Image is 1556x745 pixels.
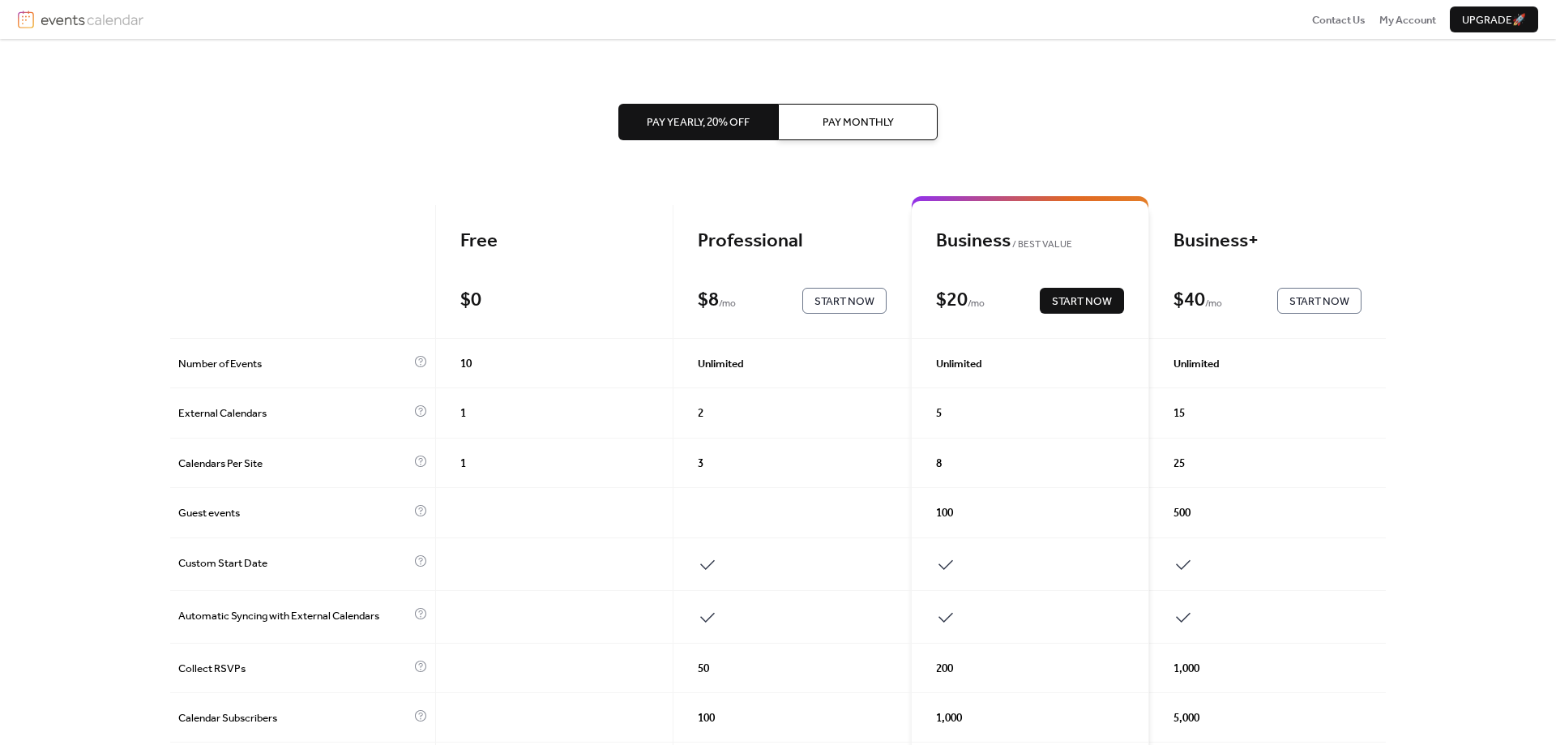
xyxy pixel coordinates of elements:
span: 15 [1173,405,1185,422]
span: 25 [1173,456,1185,472]
span: Unlimited [698,356,744,372]
div: Professional [698,229,886,254]
img: logo [18,11,34,28]
span: Collect RSVPs [178,661,410,677]
span: 10 [460,356,472,372]
span: Pay Monthly [823,114,894,131]
span: 500 [1173,505,1191,521]
span: Start Now [1289,293,1349,310]
span: Guest events [178,505,410,521]
span: Calendars Per Site [178,456,410,472]
div: $ 40 [1173,289,1205,313]
span: My Account [1379,12,1436,28]
button: Start Now [802,288,887,314]
span: Unlimited [1173,356,1220,372]
div: $ 20 [936,289,968,313]
span: / mo [719,296,736,312]
div: Free [460,229,648,254]
span: Automatic Syncing with External Calendars [178,608,410,627]
span: Upgrade 🚀 [1462,12,1526,28]
span: 100 [698,710,715,726]
button: Start Now [1277,288,1361,314]
span: 100 [936,505,953,521]
span: Start Now [1052,293,1112,310]
div: Business [936,229,1124,254]
button: Start Now [1040,288,1124,314]
span: Custom Start Date [178,555,410,575]
span: Start Now [814,293,874,310]
span: Number of Events [178,356,410,372]
span: 2 [698,405,703,422]
div: Business+ [1173,229,1361,254]
button: Pay Monthly [778,104,938,139]
span: 1 [460,405,466,422]
span: 1 [460,456,466,472]
span: External Calendars [178,405,410,422]
span: Calendar Subscribers [178,710,410,726]
span: 5,000 [1173,710,1199,726]
span: 8 [936,456,942,472]
span: 200 [936,661,953,677]
span: / mo [1205,296,1222,312]
span: 1,000 [1173,661,1199,677]
span: 3 [698,456,703,472]
span: / mo [968,296,985,312]
span: 50 [698,661,709,677]
button: Upgrade🚀 [1450,6,1538,32]
button: Pay Yearly, 20% off [618,104,778,139]
div: $ 8 [698,289,719,313]
span: 5 [936,405,942,422]
span: 1,000 [936,710,962,726]
img: logotype [41,11,143,28]
span: Unlimited [936,356,982,372]
a: Contact Us [1312,11,1366,28]
span: Contact Us [1312,12,1366,28]
div: $ 0 [460,289,481,313]
span: BEST VALUE [1011,237,1073,253]
span: Pay Yearly, 20% off [647,114,750,131]
a: My Account [1379,11,1436,28]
